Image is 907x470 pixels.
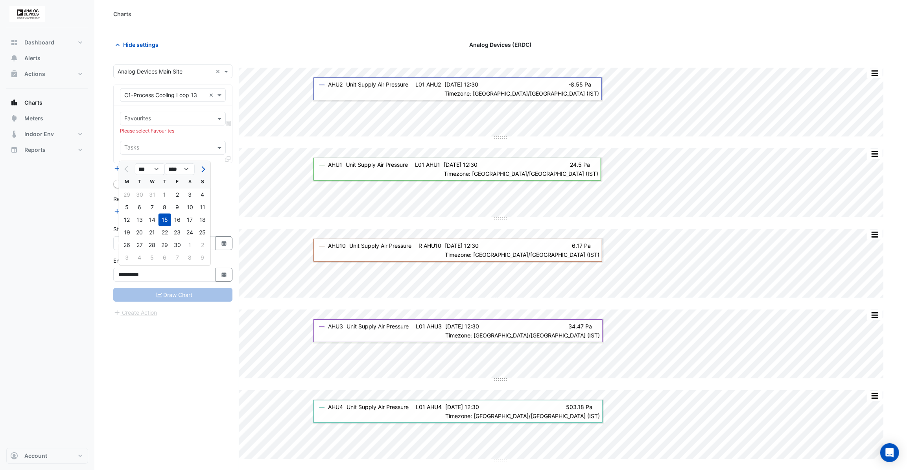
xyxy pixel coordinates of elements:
[159,175,171,188] div: T
[133,201,146,214] div: 6
[24,54,41,62] span: Alerts
[10,54,18,62] app-icon: Alerts
[159,201,171,214] div: 8
[196,201,209,214] div: Sunday, June 11, 2023
[146,214,159,226] div: Wednesday, June 14, 2023
[184,251,196,264] div: 8
[198,163,207,175] button: Next month
[113,309,158,315] app-escalated-ticket-create-button: Please correct errors first
[10,130,18,138] app-icon: Indoor Env
[196,239,209,251] div: Sunday, July 2, 2023
[184,188,196,201] div: 3
[121,175,133,188] div: M
[171,251,184,264] div: 7
[6,448,88,464] button: Account
[171,188,184,201] div: 2
[133,175,146,188] div: T
[159,214,171,226] div: 15
[867,149,883,159] button: More Options
[159,239,171,251] div: Thursday, June 29, 2023
[121,201,133,214] div: Monday, June 5, 2023
[184,201,196,214] div: Saturday, June 10, 2023
[121,214,133,226] div: 12
[184,226,196,239] div: Saturday, June 24, 2023
[24,39,54,46] span: Dashboard
[470,41,532,49] span: Analog Devices (ERDC)
[171,214,184,226] div: 16
[113,195,155,203] label: Reference Lines
[146,201,159,214] div: 7
[184,239,196,251] div: Saturday, July 1, 2023
[121,226,133,239] div: Monday, June 19, 2023
[171,226,184,239] div: 23
[133,239,146,251] div: 27
[6,142,88,158] button: Reports
[146,226,159,239] div: Wednesday, June 21, 2023
[24,99,42,107] span: Charts
[171,201,184,214] div: Friday, June 9, 2023
[24,130,54,138] span: Indoor Env
[221,240,228,247] fa-icon: Select Date
[6,50,88,66] button: Alerts
[24,452,47,460] span: Account
[196,201,209,214] div: 11
[146,251,159,264] div: 5
[121,226,133,239] div: 19
[10,70,18,78] app-icon: Actions
[10,114,18,122] app-icon: Meters
[123,143,139,153] div: Tasks
[196,188,209,201] div: 4
[171,175,184,188] div: F
[880,443,899,462] div: Open Intercom Messenger
[184,226,196,239] div: 24
[171,239,184,251] div: Friday, June 30, 2023
[216,67,222,76] span: Clear
[135,163,165,175] select: Select month
[221,271,228,278] fa-icon: Select Date
[113,38,164,52] button: Hide settings
[171,201,184,214] div: 9
[123,114,151,124] div: Favourites
[209,91,216,99] span: Clear
[120,127,226,135] div: Please select Favourites
[133,239,146,251] div: Tuesday, June 27, 2023
[159,239,171,251] div: 29
[159,226,171,239] div: 22
[196,214,209,226] div: 18
[159,201,171,214] div: Thursday, June 8, 2023
[146,175,159,188] div: W
[121,201,133,214] div: 5
[10,146,18,154] app-icon: Reports
[6,126,88,142] button: Indoor Env
[196,188,209,201] div: Sunday, June 4, 2023
[113,164,161,173] button: Add Equipment
[867,68,883,78] button: More Options
[133,251,146,264] div: 4
[146,239,159,251] div: 28
[159,188,171,201] div: Thursday, June 1, 2023
[171,188,184,201] div: Friday, June 2, 2023
[867,230,883,240] button: More Options
[146,251,159,264] div: Wednesday, July 5, 2023
[196,226,209,239] div: Sunday, June 25, 2023
[133,214,146,226] div: Tuesday, June 13, 2023
[159,251,171,264] div: 6
[225,155,230,162] span: Clone Favourites and Tasks from this Equipment to other Equipment
[184,175,196,188] div: S
[113,256,137,265] label: End Date
[123,41,159,49] span: Hide settings
[10,39,18,46] app-icon: Dashboard
[133,201,146,214] div: Tuesday, June 6, 2023
[196,175,209,188] div: S
[121,251,133,264] div: 3
[121,251,133,264] div: Monday, July 3, 2023
[171,239,184,251] div: 30
[6,35,88,50] button: Dashboard
[184,188,196,201] div: Saturday, June 3, 2023
[225,120,232,127] span: Choose Function
[133,214,146,226] div: 13
[171,214,184,226] div: Friday, June 16, 2023
[159,226,171,239] div: Thursday, June 22, 2023
[184,214,196,226] div: Saturday, June 17, 2023
[184,201,196,214] div: 10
